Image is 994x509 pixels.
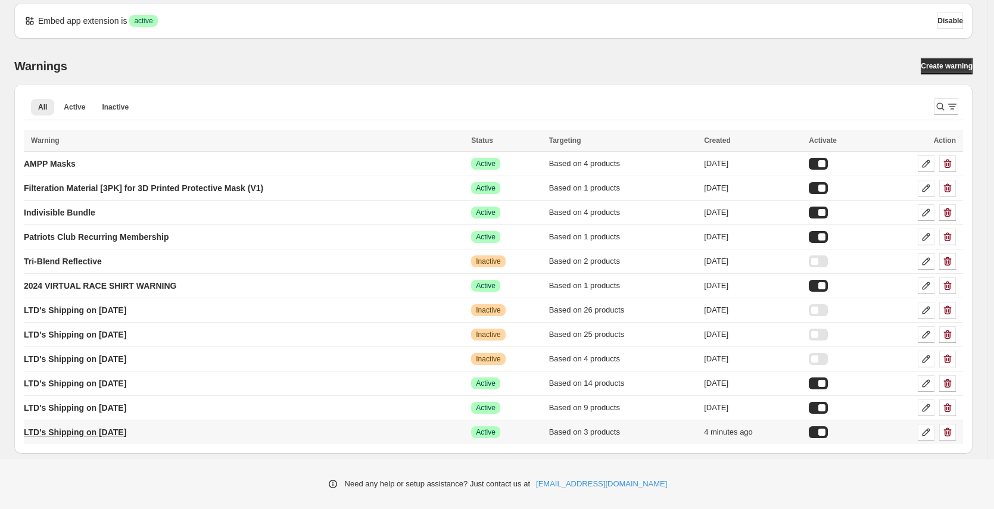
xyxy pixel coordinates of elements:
[704,207,802,218] div: [DATE]
[549,402,697,414] div: Based on 9 products
[24,329,126,341] p: LTD's Shipping on [DATE]
[24,227,169,246] a: Patriots Club Recurring Membership
[937,13,963,29] button: Disable
[476,403,496,413] span: Active
[549,304,697,316] div: Based on 26 products
[549,329,697,341] div: Based on 25 products
[38,15,127,27] p: Embed app extension is
[24,349,126,369] a: LTD's Shipping on [DATE]
[549,353,697,365] div: Based on 4 products
[476,354,500,364] span: Inactive
[704,402,802,414] div: [DATE]
[934,136,956,145] span: Action
[704,426,802,438] div: 4 minutes ago
[476,208,496,217] span: Active
[937,16,963,26] span: Disable
[24,252,102,271] a: Tri-Blend Reflective
[24,423,126,442] a: LTD's Shipping on [DATE]
[38,102,47,112] span: All
[24,179,263,198] a: Filteration Material [3PK] for 3D Printed Protective Mask (V1)
[704,182,802,194] div: [DATE]
[24,255,102,267] p: Tri-Blend Reflective
[24,158,76,170] p: AMPP Masks
[476,232,496,242] span: Active
[549,255,697,267] div: Based on 2 products
[549,182,697,194] div: Based on 1 products
[476,330,500,339] span: Inactive
[24,301,126,320] a: LTD's Shipping on [DATE]
[549,136,581,145] span: Targeting
[704,231,802,243] div: [DATE]
[471,136,493,145] span: Status
[24,203,95,222] a: Indivisible Bundle
[921,61,973,71] span: Create warning
[24,398,126,417] a: LTD's Shipping on [DATE]
[921,58,973,74] a: Create warning
[476,257,500,266] span: Inactive
[704,329,802,341] div: [DATE]
[14,59,67,73] h2: Warnings
[134,16,152,26] span: active
[549,377,697,389] div: Based on 14 products
[476,159,496,168] span: Active
[24,304,126,316] p: LTD's Shipping on [DATE]
[476,379,496,388] span: Active
[24,426,126,438] p: LTD's Shipping on [DATE]
[476,427,496,437] span: Active
[549,426,697,438] div: Based on 3 products
[549,158,697,170] div: Based on 4 products
[24,207,95,218] p: Indivisible Bundle
[31,136,60,145] span: Warning
[704,377,802,389] div: [DATE]
[476,281,496,291] span: Active
[476,305,500,315] span: Inactive
[476,183,496,193] span: Active
[934,98,958,115] button: Search and filter results
[704,280,802,292] div: [DATE]
[809,136,837,145] span: Activate
[549,280,697,292] div: Based on 1 products
[704,136,731,145] span: Created
[536,478,667,490] a: [EMAIL_ADDRESS][DOMAIN_NAME]
[704,255,802,267] div: [DATE]
[549,231,697,243] div: Based on 1 products
[102,102,129,112] span: Inactive
[24,325,126,344] a: LTD's Shipping on [DATE]
[704,304,802,316] div: [DATE]
[64,102,85,112] span: Active
[24,182,263,194] p: Filteration Material [3PK] for 3D Printed Protective Mask (V1)
[24,231,169,243] p: Patriots Club Recurring Membership
[704,158,802,170] div: [DATE]
[24,280,176,292] p: 2024 VIRTUAL RACE SHIRT WARNING
[24,402,126,414] p: LTD's Shipping on [DATE]
[549,207,697,218] div: Based on 4 products
[24,154,76,173] a: AMPP Masks
[24,276,176,295] a: 2024 VIRTUAL RACE SHIRT WARNING
[24,353,126,365] p: LTD's Shipping on [DATE]
[24,374,126,393] a: LTD's Shipping on [DATE]
[704,353,802,365] div: [DATE]
[24,377,126,389] p: LTD's Shipping on [DATE]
